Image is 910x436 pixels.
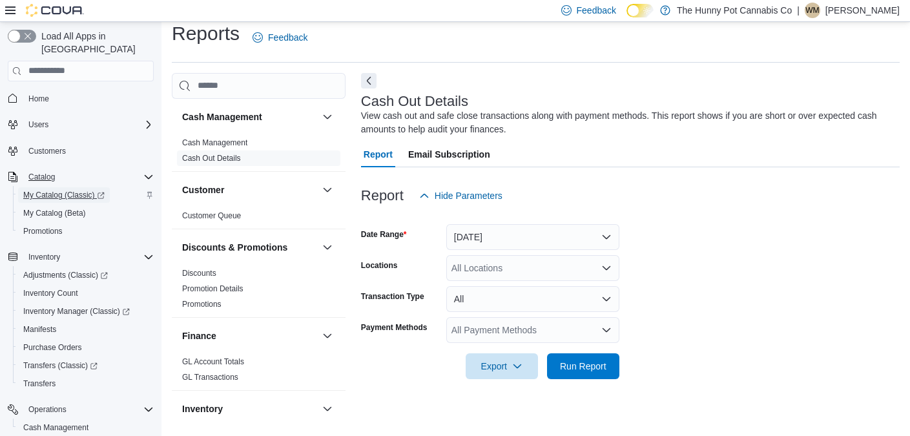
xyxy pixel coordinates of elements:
a: Cash Out Details [182,154,241,163]
button: Operations [23,402,72,417]
button: Users [3,116,159,134]
p: | [797,3,800,18]
button: Finance [182,329,317,342]
a: GL Transactions [182,373,238,382]
a: GL Account Totals [182,357,244,366]
a: Customers [23,143,71,159]
span: Inventory [28,252,60,262]
span: Promotions [182,299,222,309]
span: Promotions [18,223,154,239]
label: Payment Methods [361,322,428,333]
span: Export [473,353,530,379]
span: Users [23,117,154,132]
img: Cova [26,4,84,17]
span: Inventory Count [18,285,154,301]
p: [PERSON_NAME] [825,3,900,18]
p: The Hunny Pot Cannabis Co [677,3,792,18]
span: Operations [28,404,67,415]
button: Discounts & Promotions [182,241,317,254]
span: WM [805,3,819,18]
button: Inventory Count [13,284,159,302]
a: Promotions [18,223,68,239]
button: Promotions [13,222,159,240]
button: Open list of options [601,263,612,273]
h3: Inventory [182,402,223,415]
button: Discounts & Promotions [320,240,335,255]
span: Catalog [28,172,55,182]
span: Inventory Count [23,288,78,298]
span: Home [23,90,154,107]
input: Dark Mode [626,4,654,17]
div: Customer [172,208,346,229]
div: Discounts & Promotions [172,265,346,317]
a: My Catalog (Classic) [13,186,159,204]
a: Transfers (Classic) [18,358,103,373]
span: GL Transactions [182,372,238,382]
span: Transfers (Classic) [23,360,98,371]
span: Inventory Manager (Classic) [18,304,154,319]
span: Adjustments (Classic) [23,270,108,280]
button: My Catalog (Beta) [13,204,159,222]
button: Finance [320,328,335,344]
span: Transfers (Classic) [18,358,154,373]
button: Cash Management [320,109,335,125]
span: Hide Parameters [435,189,502,202]
span: Operations [23,402,154,417]
span: Transfers [18,376,154,391]
span: Promotions [23,226,63,236]
button: Cash Management [182,110,317,123]
span: Customers [28,146,66,156]
span: Report [364,141,393,167]
a: Promotions [182,300,222,309]
button: Next [361,73,377,88]
button: Manifests [13,320,159,338]
a: Discounts [182,269,216,278]
span: Inventory [23,249,154,265]
button: All [446,286,619,312]
button: Users [23,117,54,132]
h3: Report [361,188,404,203]
button: Run Report [547,353,619,379]
span: Promotion Details [182,284,243,294]
span: Transfers [23,379,56,389]
button: Inventory [320,401,335,417]
h3: Cash Out Details [361,94,468,109]
span: GL Account Totals [182,357,244,367]
div: Finance [172,354,346,390]
span: My Catalog (Beta) [18,205,154,221]
span: Manifests [18,322,154,337]
span: Manifests [23,324,56,335]
span: Email Subscription [408,141,490,167]
span: Customers [23,143,154,159]
a: Inventory Manager (Classic) [18,304,135,319]
a: Purchase Orders [18,340,87,355]
span: Purchase Orders [23,342,82,353]
a: Cash Management [182,138,247,147]
span: Cash Management [18,420,154,435]
a: Inventory Count [18,285,83,301]
button: Inventory [3,248,159,266]
div: View cash out and safe close transactions along with payment methods. This report shows if you ar... [361,109,893,136]
button: Inventory [182,402,317,415]
button: [DATE] [446,224,619,250]
button: Catalog [3,168,159,186]
button: Customer [320,182,335,198]
span: My Catalog (Classic) [18,187,154,203]
h3: Discounts & Promotions [182,241,287,254]
button: Catalog [23,169,60,185]
button: Operations [3,400,159,419]
div: Waseem Mohammed [805,3,820,18]
span: Cash Out Details [182,153,241,163]
a: Customer Queue [182,211,241,220]
span: Catalog [23,169,154,185]
span: Adjustments (Classic) [18,267,154,283]
span: Home [28,94,49,104]
span: Purchase Orders [18,340,154,355]
h3: Cash Management [182,110,262,123]
span: Dark Mode [626,17,627,18]
button: Home [3,89,159,108]
div: Cash Management [172,135,346,171]
span: Customer Queue [182,211,241,221]
label: Transaction Type [361,291,424,302]
a: Manifests [18,322,61,337]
